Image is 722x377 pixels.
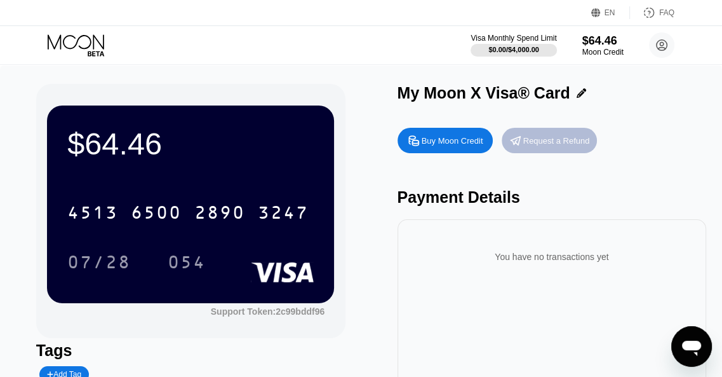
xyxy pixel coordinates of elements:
[36,341,345,360] div: Tags
[591,6,630,19] div: EN
[471,34,556,57] div: Visa Monthly Spend Limit$0.00/$4,000.00
[671,326,712,367] iframe: Button to launch messaging window
[523,135,590,146] div: Request a Refund
[502,128,597,153] div: Request a Refund
[60,196,316,228] div: 4513650028903247
[194,204,245,224] div: 2890
[398,128,493,153] div: Buy Moon Credit
[582,34,624,48] div: $64.46
[398,84,570,102] div: My Moon X Visa® Card
[630,6,674,19] div: FAQ
[67,204,118,224] div: 4513
[58,246,140,278] div: 07/28
[211,306,324,317] div: Support Token: 2c99bddf96
[659,8,674,17] div: FAQ
[488,46,539,53] div: $0.00 / $4,000.00
[582,34,624,57] div: $64.46Moon Credit
[258,204,309,224] div: 3247
[422,135,483,146] div: Buy Moon Credit
[471,34,556,43] div: Visa Monthly Spend Limit
[211,306,324,317] div: Support Token:2c99bddf96
[605,8,615,17] div: EN
[67,254,131,274] div: 07/28
[398,188,707,207] div: Payment Details
[131,204,182,224] div: 6500
[168,254,206,274] div: 054
[158,246,215,278] div: 054
[408,239,697,275] div: You have no transactions yet
[582,48,624,57] div: Moon Credit
[67,126,314,161] div: $64.46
